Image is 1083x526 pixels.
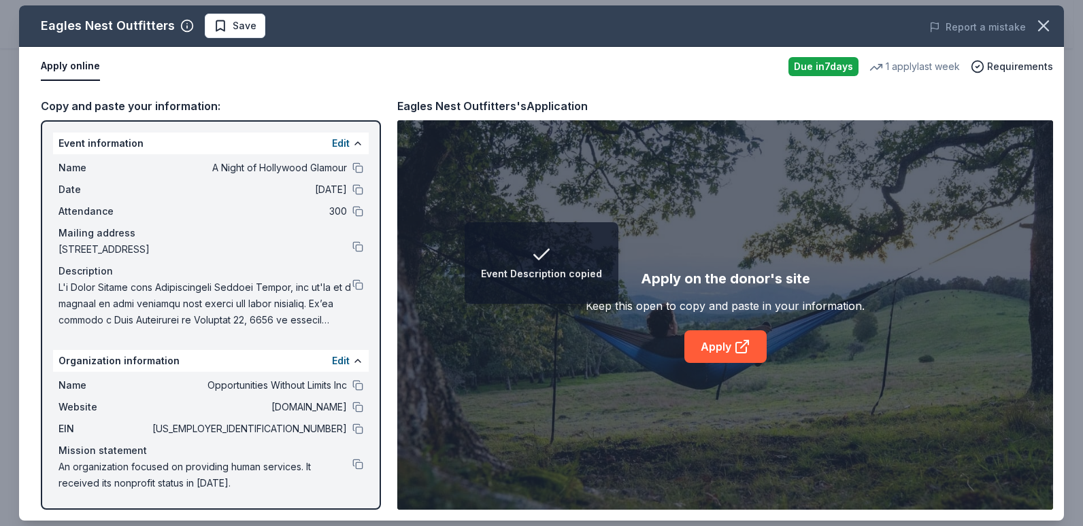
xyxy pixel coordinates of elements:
div: Due in 7 days [788,57,859,76]
div: Mission statement [59,442,363,459]
span: [US_EMPLOYER_IDENTIFICATION_NUMBER] [150,421,347,437]
span: An organization focused on providing human services. It received its nonprofit status in [DATE]. [59,459,352,491]
span: Save [233,18,256,34]
span: EIN [59,421,150,437]
span: Requirements [987,58,1053,75]
div: Description [59,263,363,279]
span: [STREET_ADDRESS] [59,241,352,258]
div: Event Description copied [481,266,602,282]
span: L'i Dolor Sitame cons Adipiscingeli Seddoei Tempor, inc ut'la et d magnaal en admi veniamqu nost ... [59,279,352,328]
span: [DOMAIN_NAME] [150,399,347,415]
div: Organization information [53,350,369,372]
button: Edit [332,135,350,152]
span: Opportunities Without Limits Inc [150,377,347,393]
a: Apply [684,330,767,363]
div: Keep this open to copy and paste in your information. [586,298,865,314]
div: Eagles Nest Outfitters [41,15,175,37]
div: Eagles Nest Outfitters's Application [397,97,588,115]
span: Name [59,160,150,176]
div: Mailing address [59,225,363,241]
div: Event information [53,133,369,154]
div: Apply on the donor's site [641,268,810,290]
span: [DATE] [150,181,347,198]
span: Attendance [59,203,150,220]
span: Website [59,399,150,415]
span: Name [59,377,150,393]
button: Requirements [971,58,1053,75]
button: Report a mistake [929,19,1026,35]
span: A Night of Hollywood Glamour [150,160,347,176]
div: Copy and paste your information: [41,97,381,115]
span: 300 [150,203,347,220]
span: Date [59,181,150,198]
button: Edit [332,353,350,369]
button: Save [205,14,265,38]
button: Apply online [41,52,100,81]
div: 1 apply last week [869,58,960,75]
